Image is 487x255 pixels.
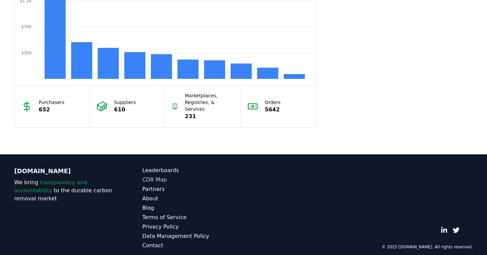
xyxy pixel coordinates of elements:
[185,92,234,112] p: Marketplaces, Registries, & Services
[14,178,116,203] p: We bring to the durable carbon removal market
[265,106,281,114] p: 5642
[21,24,32,29] tspan: $700
[142,242,244,250] a: Contact
[185,112,234,120] p: 231
[14,179,87,194] span: transparency and accountability
[142,204,244,212] a: Blog
[114,99,136,106] p: Suppliers
[453,227,460,234] a: Twitter
[142,213,244,221] a: Terms of Service
[114,106,136,114] p: 610
[39,106,65,114] p: 652
[265,99,281,106] p: Orders
[382,244,473,250] p: © 2025 [DOMAIN_NAME]. All rights reserved.
[441,227,447,234] a: LinkedIn
[142,176,244,184] a: CDR Map
[142,185,244,193] a: Partners
[142,232,244,240] a: Data Management Policy
[142,166,244,174] a: Leaderboards
[142,195,244,203] a: About
[39,99,65,106] p: Purchasers
[142,223,244,231] a: Privacy Policy
[14,166,116,176] p: [DOMAIN_NAME]
[21,51,32,55] tspan: $350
